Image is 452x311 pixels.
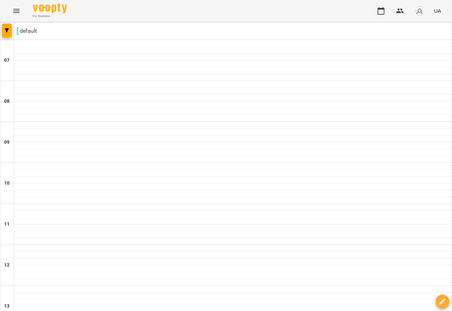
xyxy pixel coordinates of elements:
[8,3,25,19] button: Menu
[4,221,10,228] h6: 11
[4,261,10,269] h6: 12
[4,57,10,64] h6: 07
[431,4,444,17] button: UA
[4,302,10,310] h6: 13
[4,98,10,105] h6: 08
[4,139,10,146] h6: 09
[415,6,424,16] img: avatar_s.png
[33,3,67,13] img: Voopty Logo
[17,27,37,35] p: default
[4,180,10,187] h6: 10
[434,7,441,14] span: UA
[33,14,67,18] span: For Business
